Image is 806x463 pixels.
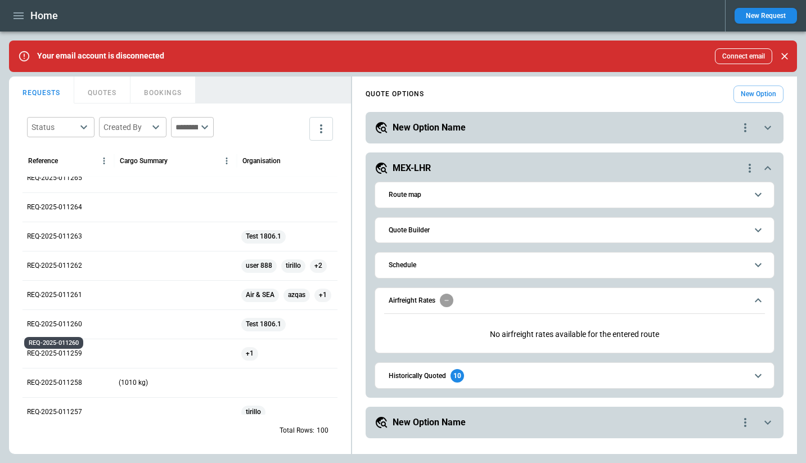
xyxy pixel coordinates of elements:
span: azqas [283,281,310,309]
button: Organisation column menu [336,154,350,168]
p: REQ-2025-011261 [27,290,82,300]
span: tirillo [281,251,305,280]
button: Route map [384,182,765,208]
p: REQ-2025-011260 [27,320,82,329]
div: quote-option-actions [739,416,752,429]
button: Schedule [384,253,765,278]
h6: Schedule [389,262,416,269]
span: +2 [310,251,327,280]
div: quote-option-actions [743,161,757,175]
span: Test 1806.1 [241,310,286,339]
div: Reference [28,157,58,165]
p: REQ-2025-011263 [27,232,82,241]
div: 10 [451,369,464,383]
h5: New Option Name [393,122,466,134]
h1: Home [30,9,58,23]
div: quote-option-actions [739,121,752,134]
span: +1 [241,339,258,368]
h6: Historically Quoted [389,372,446,380]
span: Air & SEA [241,281,279,309]
button: Close [777,48,793,64]
button: Cargo Summary column menu [219,154,234,168]
button: BOOKINGS [130,77,196,104]
button: New Request [735,8,797,24]
button: Historically Quoted10 [384,363,765,388]
div: Cargo Summary [120,157,168,165]
p: (1010 kg) [119,378,148,388]
button: Connect email [715,48,772,64]
button: Quote Builder [384,218,765,243]
h5: New Option Name [393,416,466,429]
p: REQ-2025-011265 [27,173,82,183]
p: REQ-2025-011259 [27,349,82,358]
p: REQ-2025-011258 [27,378,82,388]
p: REQ-2025-011264 [27,203,82,212]
button: New Option [733,86,784,103]
p: Total Rows: [280,426,314,435]
p: 100 [317,426,328,435]
div: Status [31,122,76,133]
button: MEX-LHRquote-option-actions [375,161,775,175]
button: New Option Namequote-option-actions [375,416,775,429]
h6: Route map [389,191,421,199]
div: Organisation [242,157,281,165]
button: REQUESTS [9,77,74,104]
span: +1 [314,281,331,309]
div: scrollable content [352,81,797,443]
button: more [309,117,333,141]
span: Test 1806.1 [241,222,286,251]
div: REQ-2025-011260 [24,337,83,349]
div: dismiss [777,44,793,69]
h5: MEX-LHR [393,162,431,174]
h4: QUOTE OPTIONS [366,92,424,97]
p: No airfreight rates available for the entered route [384,321,765,348]
button: Airfreight Rates [384,288,765,314]
h6: Quote Builder [389,227,430,234]
p: Your email account is disconnected [37,51,164,61]
button: QUOTES [74,77,130,104]
button: New Option Namequote-option-actions [375,121,775,134]
p: REQ-2025-011262 [27,261,82,271]
h6: Airfreight Rates [389,297,435,304]
div: Created By [103,122,148,133]
button: Reference column menu [97,154,111,168]
span: user 888 [241,251,277,280]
